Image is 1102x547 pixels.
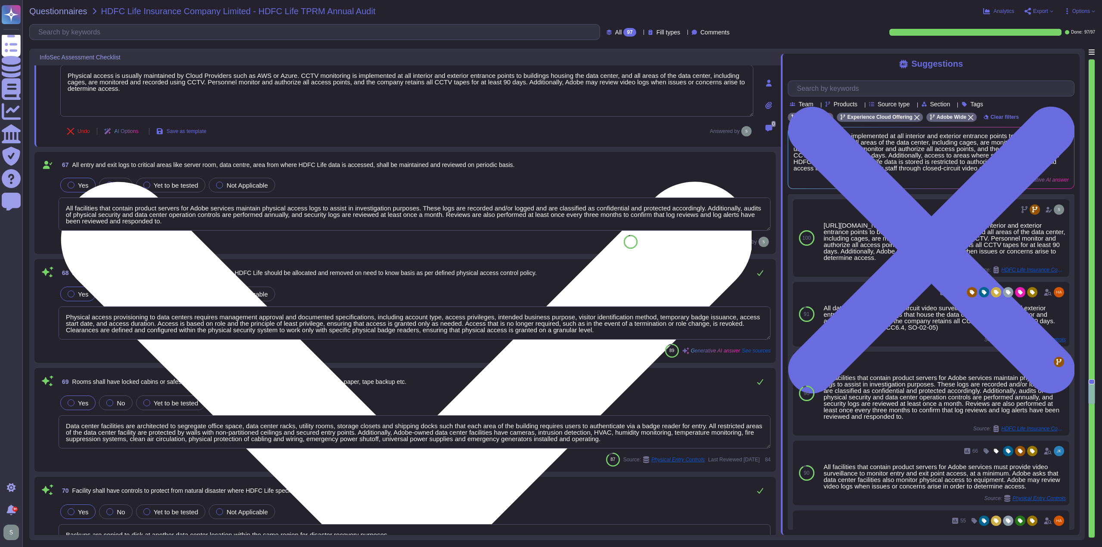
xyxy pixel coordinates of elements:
[12,507,18,512] div: 9+
[804,391,809,396] span: 90
[792,81,1074,96] input: Search by keywords
[1054,287,1064,297] img: user
[59,198,771,231] textarea: All facilities that contain product servers for Adobe services maintain physical access logs to a...
[59,162,69,168] span: 67
[972,448,978,454] span: 66
[758,237,769,247] img: user
[1033,9,1048,14] span: Export
[628,239,633,244] span: 93
[802,235,811,241] span: 100
[610,457,615,462] span: 87
[1054,446,1064,456] img: user
[741,126,752,136] img: user
[771,121,776,127] span: 0
[29,7,87,15] span: Questionnaires
[2,523,25,542] button: user
[34,25,600,40] input: Search by keywords
[1054,516,1064,526] img: user
[59,379,69,385] span: 69
[59,488,69,494] span: 70
[59,306,771,340] textarea: Physical access provisioning to data centers requires management approval and documented specific...
[823,464,1066,489] div: All facilities that contain product servers for Adobe services must provide video surveillance to...
[960,518,966,523] span: 55
[763,457,771,462] span: 84
[994,9,1014,14] span: Analytics
[101,7,376,15] span: HDFC Life Insurance Company Limited - HDFC Life TPRM Annual Audit
[59,270,69,276] span: 68
[983,8,1014,15] button: Analytics
[984,495,1066,502] span: Source:
[804,312,809,317] span: 91
[1054,204,1064,215] img: user
[40,54,121,60] span: InfoSec Assessment Checklist
[656,29,680,35] span: Fill types
[804,470,809,476] span: 90
[3,525,19,540] img: user
[1084,30,1095,34] span: 97 / 97
[700,29,730,35] span: Comments
[669,348,674,353] span: 89
[615,29,622,35] span: All
[623,28,636,37] div: 97
[1012,496,1066,501] span: Physical Entry Controls
[742,348,771,353] span: See sources
[59,415,771,448] textarea: Data center facilities are architected to segregate office space, data center racks, utility room...
[1071,30,1083,34] span: Done:
[1072,9,1090,14] span: Options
